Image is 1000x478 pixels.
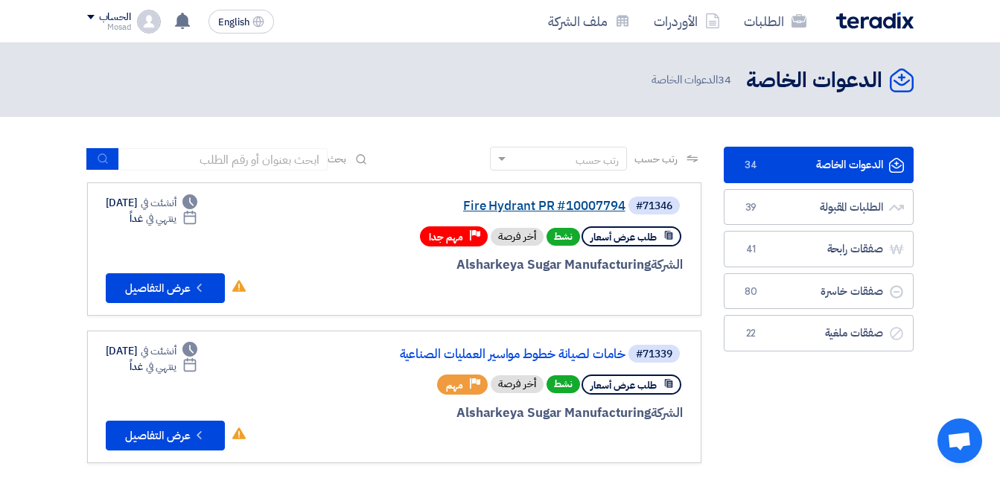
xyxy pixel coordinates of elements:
button: عرض التفاصيل [106,273,225,303]
div: [DATE] [106,195,198,211]
div: الحساب [99,11,131,24]
img: profile_test.png [137,10,161,34]
a: الطلبات المقبولة39 [724,189,914,226]
a: الدعوات الخاصة34 [724,147,914,183]
span: أنشئت في [141,195,176,211]
h2: الدعوات الخاصة [746,66,882,95]
span: رتب حسب [634,151,677,167]
div: أخر فرصة [491,228,544,246]
div: غداً [130,211,197,226]
button: عرض التفاصيل [106,421,225,450]
span: طلب عرض أسعار [590,378,657,392]
div: غداً [130,359,197,375]
div: [DATE] [106,343,198,359]
span: مهم جدا [429,230,463,244]
div: #71339 [636,349,672,360]
span: ينتهي في [146,359,176,375]
a: ملف الشركة [536,4,642,39]
span: English [218,17,249,28]
a: صفقات ملغية22 [724,315,914,351]
div: أخر فرصة [491,375,544,393]
span: الشركة [651,404,683,422]
span: 34 [718,71,731,88]
a: صفقات خاسرة80 [724,273,914,310]
a: الطلبات [732,4,818,39]
span: 39 [742,200,760,215]
span: بحث [328,151,347,167]
div: Open chat [937,418,982,463]
span: الشركة [651,255,683,274]
span: مهم [446,378,463,392]
span: طلب عرض أسعار [590,230,657,244]
span: 22 [742,326,760,341]
span: نشط [547,375,580,393]
div: Alsharkeya Sugar Manufacturing [325,255,683,275]
span: 41 [742,242,760,257]
a: خامات لصيانة خطوط مواسير العمليات الصناعية [328,348,625,361]
span: ينتهي في [146,211,176,226]
span: نشط [547,228,580,246]
div: Mosad [87,23,131,31]
button: English [208,10,274,34]
div: Alsharkeya Sugar Manufacturing [325,404,683,423]
a: Fire Hydrant PR #10007794 [328,200,625,213]
span: الدعوات الخاصة [652,71,733,89]
a: الأوردرات [642,4,732,39]
a: صفقات رابحة41 [724,231,914,267]
span: 80 [742,284,760,299]
span: أنشئت في [141,343,176,359]
input: ابحث بعنوان أو رقم الطلب [119,148,328,171]
div: #71346 [636,201,672,211]
div: رتب حسب [576,153,619,168]
img: Teradix logo [836,12,914,29]
span: 34 [742,158,760,173]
